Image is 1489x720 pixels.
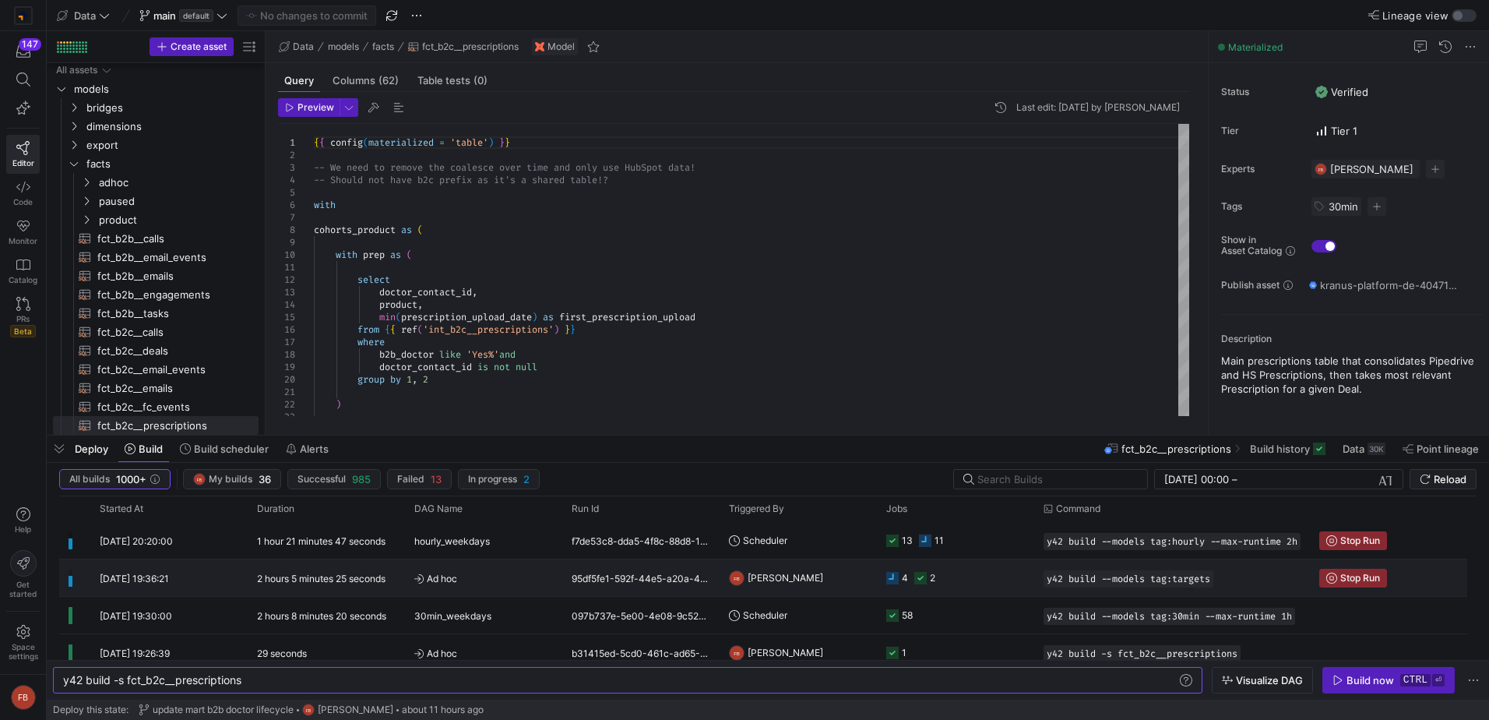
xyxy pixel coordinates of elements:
span: Get started [9,580,37,598]
span: group [357,373,385,386]
span: not [494,361,510,373]
div: 20 [278,373,295,386]
div: 22 [278,398,295,411]
span: In progress [468,474,517,485]
span: } [565,323,570,336]
a: Monitor [6,213,40,252]
span: Experts [1221,164,1299,175]
div: 9 [278,236,295,249]
span: facts [86,155,256,173]
button: Build [118,436,170,462]
span: Preview [297,102,334,113]
span: as [401,224,412,236]
span: Tier [1221,125,1299,136]
div: 4 [278,174,295,186]
span: 2 [423,373,428,386]
span: Scheduler [743,522,787,559]
span: Catalog [9,275,37,284]
span: update mart b2b doctor lifecycle [153,704,294,715]
span: Build scheduler [194,443,269,455]
button: Preview [278,98,340,117]
span: ) [554,323,559,336]
a: fct_b2c__prescriptions​​​​​​​​​​ [53,416,259,435]
span: Stop Run [1340,573,1380,584]
a: fct_b2b__email_events​​​​​​​​​​ [53,248,259,266]
span: All builds [69,474,110,485]
span: 'int_b2c__prescriptions' [423,323,554,336]
span: Successful [297,474,346,485]
div: 23 [278,411,295,423]
span: null [516,361,537,373]
span: fct_b2c__email_events​​​​​​​​​​ [97,361,241,379]
div: 15 [278,311,295,323]
input: Search Builds [977,473,1135,485]
button: Build nowctrl⏎ [1322,667,1455,694]
span: -- We need to remove the coalesce over time and on [314,161,586,174]
span: [DATE] 20:20:00 [100,535,173,547]
span: hourly_weekdays [414,523,490,559]
span: prescription_upload_date [401,311,532,323]
span: } [570,323,576,336]
span: about 11 hours ago [402,704,484,715]
span: Data [1343,443,1364,455]
span: Verified [1315,86,1368,98]
div: FB [193,473,206,485]
div: 21 [278,386,295,398]
div: Press SPACE to select this row. [53,192,259,210]
button: Reload [1410,469,1477,489]
span: PRs [16,314,30,323]
a: fct_b2c__fc_events​​​​​​​​​​ [53,397,259,416]
div: 7 [278,211,295,224]
span: fct_b2b__engagements​​​​​​​​​​ [97,286,241,304]
span: Triggered By [729,503,784,514]
div: 6 [278,199,295,211]
span: Ad hoc [414,635,553,672]
button: All builds1000+ [59,469,171,489]
div: FB [729,645,744,661]
span: Columns [333,76,399,86]
span: , [412,373,417,386]
span: Failed [397,474,424,485]
span: Tier 1 [1315,125,1357,137]
a: Editor [6,135,40,174]
div: f7de53c8-dda5-4f8c-88d8-19d13e2d659c [562,522,720,559]
span: adhoc [99,174,256,192]
button: fct_b2c__prescriptions [404,37,523,56]
span: like [439,348,461,361]
span: [DATE] 19:26:39 [100,648,170,659]
div: 4 [902,559,908,596]
span: prep [363,249,385,261]
div: Press SPACE to select this row. [53,136,259,154]
button: kranus-platform-de-404712 / y42_data_main / fct_b2c__prescriptions [1305,275,1461,295]
div: Press SPACE to select this row. [53,304,259,323]
span: product [379,298,417,311]
span: default [179,9,213,22]
span: [PERSON_NAME] [318,704,393,715]
span: y42 build -s fct_b2c__prescriptions [1047,648,1237,659]
div: FB [1315,163,1327,175]
span: My builds [209,474,252,485]
span: -- Should not have b2c prefix as it's a shared tab [314,174,586,186]
span: [PERSON_NAME] [1330,163,1413,175]
a: fct_b2b__calls​​​​​​​​​​ [53,229,259,248]
span: Code [13,197,33,206]
span: y42 build --models tag:hourly --max-runtime 2h [1047,536,1297,547]
button: Tier 1 - CriticalTier 1 [1311,121,1361,141]
y42-duration: 1 hour 21 minutes 47 seconds [257,535,385,547]
span: from [357,323,379,336]
span: Data [293,41,314,52]
div: FB [302,704,315,716]
div: Press SPACE to select this row. [53,360,259,379]
span: Lineage view [1382,9,1449,22]
button: Failed13 [387,469,452,489]
span: Jobs [886,503,907,514]
p: Description [1221,334,1483,344]
span: ) [532,311,537,323]
span: export [86,136,256,154]
div: 11 [935,522,944,559]
div: Press SPACE to select this row. [53,117,259,136]
button: Data30K [1336,436,1392,462]
span: is [477,361,488,373]
div: 8 [278,224,295,236]
span: 1000+ [116,473,146,485]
